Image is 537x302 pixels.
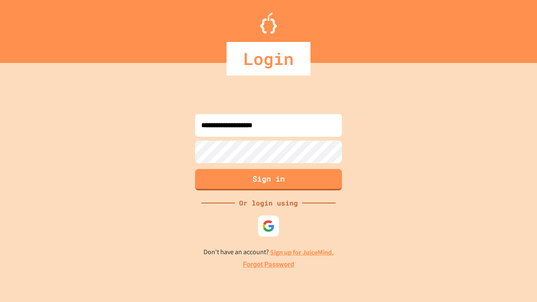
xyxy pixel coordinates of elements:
a: Forgot Password [243,260,294,270]
div: Login [227,42,310,75]
a: Sign up for JuiceMind. [270,248,334,257]
p: Don't have an account? [203,247,334,258]
button: Sign in [195,169,342,190]
img: google-icon.svg [262,220,275,232]
img: Logo.svg [260,13,277,34]
div: Or login using [235,198,302,208]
